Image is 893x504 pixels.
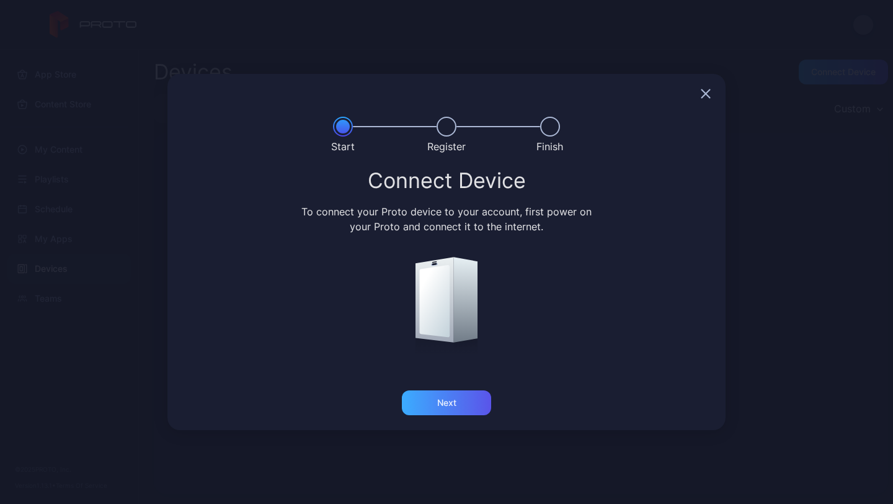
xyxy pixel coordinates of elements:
div: Finish [536,139,563,154]
div: Register [427,139,466,154]
div: To connect your Proto device to your account, first power on your Proto and connect it to the int... [300,204,594,234]
div: Start [331,139,355,154]
button: Next [402,390,491,415]
div: Next [437,398,456,408]
div: Connect Device [182,169,711,192]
